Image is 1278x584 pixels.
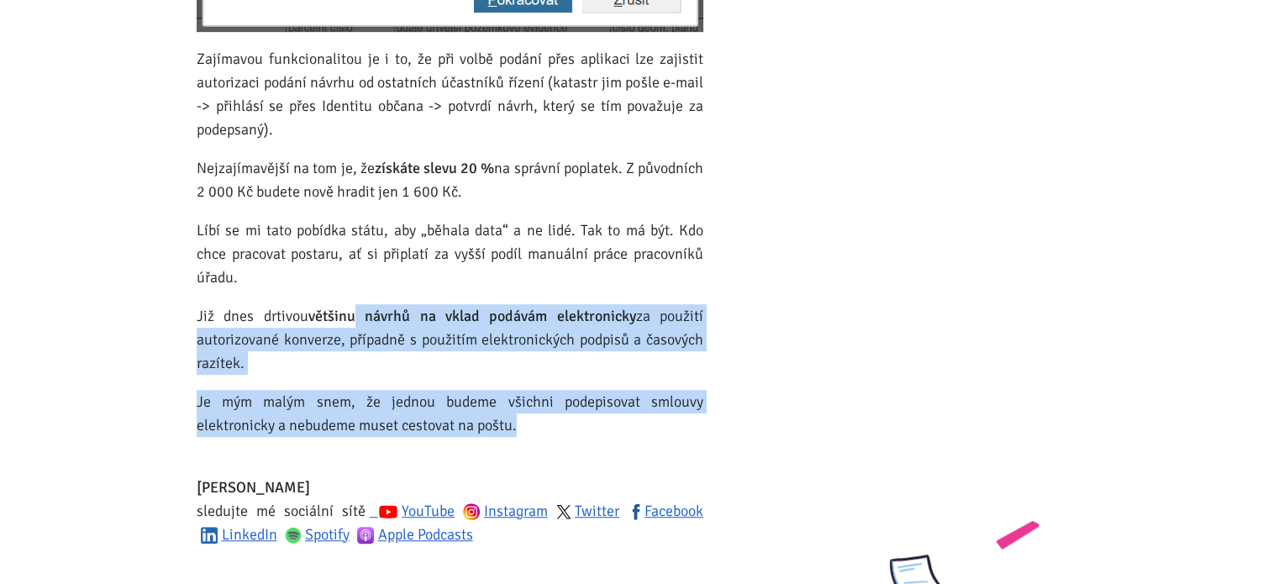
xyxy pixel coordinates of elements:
p: sledujte mé sociální sítě [197,476,703,546]
a: Apple Podcasts [357,525,473,544]
p: Již dnes drtivou za použití autorizované konverze, případně s použitím elektronických podpisů a č... [197,304,703,375]
p: Je mým malým snem, že jednou budeme všichni podepisovat smlouvy elektronicky a nebudeme muset ces... [197,390,703,437]
a: LinkedIn [201,525,277,544]
a: YouTube [370,502,455,520]
strong: většinu návrhů na vklad podávám elektronicky [308,307,636,325]
img: apple-podcasts.png [357,527,374,544]
img: linkedin.svg [201,527,218,544]
a: Spotify [285,525,350,544]
a: Facebook [628,502,703,520]
p: Zajímavou funkcionalitou je i to, že při volbě podání přes aplikaci lze zajistit autorizaci podán... [197,47,703,141]
p: Líbí se mi tato pobídka státu, aby „běhala data“ a ne lidé. Tak to má být. Kdo chce pracovat post... [197,218,703,289]
img: twitter.svg [556,504,571,519]
a: Twitter [556,502,620,520]
strong: [PERSON_NAME] [197,478,310,497]
img: spotify.png [285,527,302,544]
img: fb.svg [628,503,644,520]
img: ig.svg [463,503,480,520]
img: youtube.svg [378,502,398,522]
p: Nejzajímavější na tom je, že na správní poplatek. Z původních 2 000 Kč budete nově hradit jen 1 6... [197,156,703,203]
a: Instagram [463,502,548,520]
strong: získáte slevu 20 % [375,159,495,177]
